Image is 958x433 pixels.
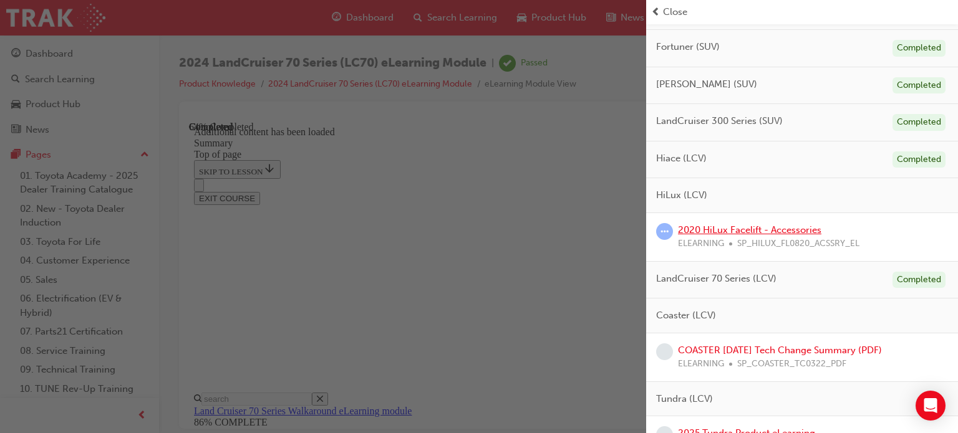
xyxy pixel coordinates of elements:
[656,77,757,92] span: [PERSON_NAME] (SUV)
[656,223,673,240] span: learningRecordVerb_ATTEMPT-icon
[656,40,720,54] span: Fortuner (SUV)
[5,57,15,70] button: Close navigation menu
[5,27,734,39] div: Top of page
[656,272,777,286] span: LandCruiser 70 Series (LCV)
[5,16,734,27] div: Summary
[123,271,139,284] button: Close search menu
[5,295,734,307] div: 86% COMPLETE
[656,392,713,406] span: Tundra (LCV)
[5,5,734,16] div: Additional content has been loaded
[12,271,123,284] input: Search
[737,357,846,371] span: SP_COASTER_TC0322_PDF
[893,77,946,94] div: Completed
[651,5,660,19] span: prev-icon
[678,357,724,371] span: ELEARNING
[663,5,687,19] span: Close
[656,188,707,202] span: HiLux (LCV)
[737,237,859,251] span: SP_HILUX_FL0820_ACSSRY_EL
[893,151,946,168] div: Completed
[893,272,946,288] div: Completed
[656,343,673,360] span: learningRecordVerb_NONE-icon
[656,114,783,128] span: LandCruiser 300 Series (SUV)
[5,70,71,83] button: EXIT COURSE
[678,237,724,251] span: ELEARNING
[678,345,882,356] a: COASTER [DATE] Tech Change Summary (PDF)
[5,39,92,57] button: SKIP TO LESSON
[10,45,87,55] span: SKIP TO LESSON
[5,284,223,295] a: Land Cruiser 70 Series Walkaround eLearning module
[656,308,716,323] span: Coaster (LCV)
[651,5,953,19] button: prev-iconClose
[656,151,707,166] span: Hiace (LCV)
[916,391,946,421] div: Open Intercom Messenger
[678,224,821,236] a: 2020 HiLux Facelift - Accessories
[893,40,946,57] div: Completed
[893,114,946,131] div: Completed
